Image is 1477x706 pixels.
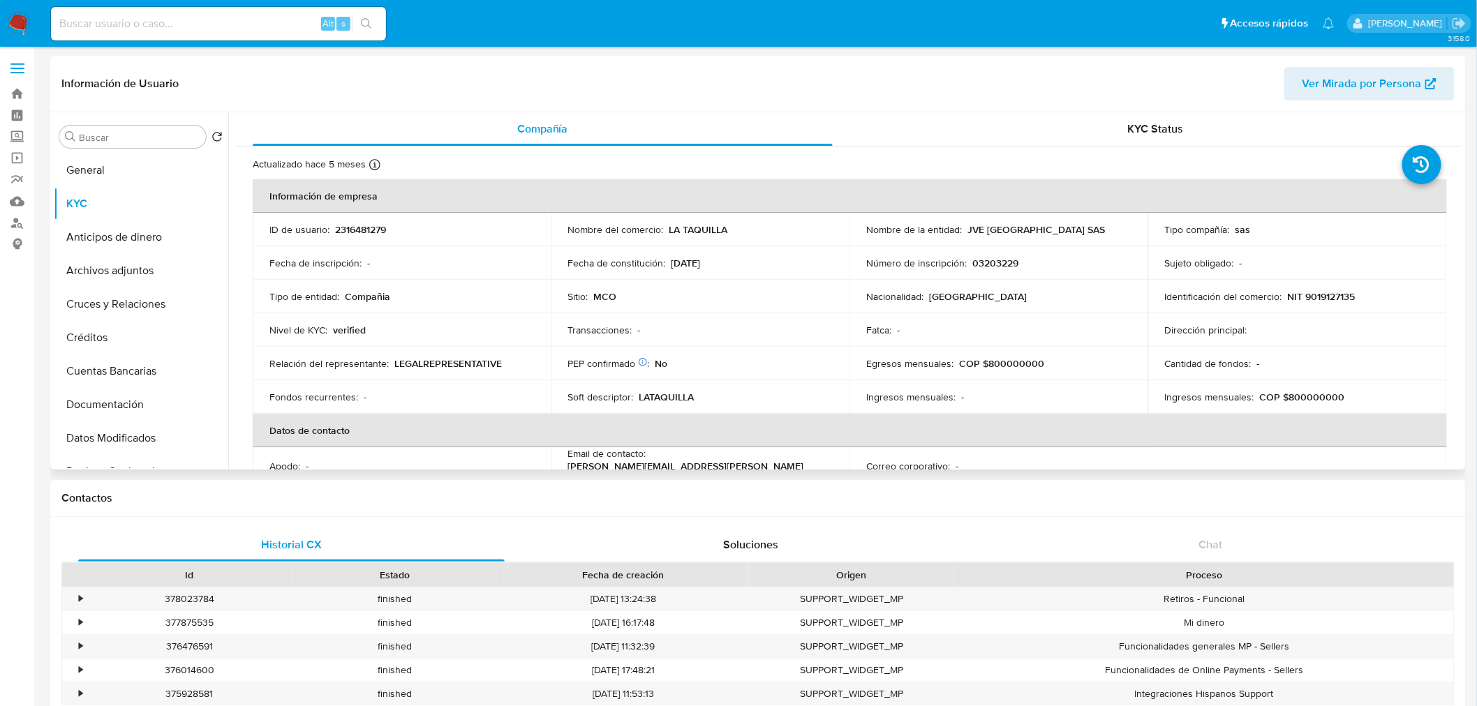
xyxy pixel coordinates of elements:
[959,357,1044,370] p: COP $800000000
[929,290,1027,303] p: [GEOGRAPHIC_DATA]
[54,287,228,321] button: Cruces y Relaciones
[269,257,362,269] p: Fecha de inscripción :
[954,587,1454,610] div: Retiros - Funcional
[1231,16,1309,31] span: Accesos rápidos
[866,257,967,269] p: Número de inscripción :
[1128,121,1184,137] span: KYC Status
[54,455,228,488] button: Devices Geolocation
[1302,67,1422,100] span: Ver Mirada por Persona
[497,611,749,634] div: [DATE] 16:17:48
[568,391,634,403] p: Soft descriptor :
[302,568,487,582] div: Estado
[333,324,366,336] p: verified
[759,568,944,582] div: Origen
[364,391,366,403] p: -
[79,131,200,144] input: Buscar
[1165,257,1234,269] p: Sujeto obligado :
[292,611,497,634] div: finished
[292,682,497,705] div: finished
[594,290,617,303] p: MCO
[866,290,923,303] p: Nacionalidad :
[497,635,749,658] div: [DATE] 11:32:39
[972,257,1018,269] p: 03203229
[967,223,1105,236] p: JVE [GEOGRAPHIC_DATA] SAS
[1288,290,1356,303] p: NIT 9019127135
[292,587,497,610] div: finished
[724,536,779,553] span: Soluciones
[497,587,749,610] div: [DATE] 13:24:38
[749,635,954,658] div: SUPPORT_WIDGET_MP
[507,568,739,582] div: Fecha de creación
[54,388,228,421] button: Documentación
[866,357,953,370] p: Egresos mensuales :
[866,460,950,472] p: Correo corporativo :
[1165,290,1282,303] p: Identificación del comercio :
[269,357,389,370] p: Relación del representante :
[54,187,228,220] button: KYC
[87,682,292,705] div: 375928581
[96,568,282,582] div: Id
[1235,223,1251,236] p: sas
[87,587,292,610] div: 378023784
[497,659,749,682] div: [DATE] 17:48:21
[79,592,82,606] div: •
[269,324,327,336] p: Nivel de KYC :
[568,324,632,336] p: Transacciones :
[54,153,228,187] button: General
[54,321,228,354] button: Créditos
[65,131,76,142] button: Buscar
[568,290,588,303] p: Sitio :
[322,17,334,30] span: Alt
[79,640,82,653] div: •
[306,460,309,472] p: -
[749,659,954,682] div: SUPPORT_WIDGET_MP
[253,158,366,171] p: Actualizado hace 5 meses
[568,447,646,460] p: Email de contacto :
[79,616,82,629] div: •
[1368,17,1447,30] p: felipe.cayon@mercadolibre.com
[1165,324,1247,336] p: Dirección principal :
[87,635,292,658] div: 376476591
[341,17,346,30] span: s
[749,611,954,634] div: SUPPORT_WIDGET_MP
[394,357,502,370] p: LEGALREPRESENTATIVE
[367,257,370,269] p: -
[497,682,749,705] div: [DATE] 11:53:13
[87,659,292,682] div: 376014600
[1240,257,1242,269] p: -
[749,587,954,610] div: SUPPORT_WIDGET_MP
[269,223,329,236] p: ID de usuario :
[352,14,380,33] button: search-icon
[866,223,962,236] p: Nombre de la entidad :
[954,611,1454,634] div: Mi dinero
[671,257,701,269] p: [DATE]
[79,663,82,677] div: •
[1165,357,1252,370] p: Cantidad de fondos :
[61,491,1455,505] h1: Contactos
[866,391,956,403] p: Ingresos mensuales :
[1165,223,1230,236] p: Tipo compañía :
[568,357,650,370] p: PEP confirmado :
[79,687,82,700] div: •
[517,121,568,137] span: Compañía
[655,357,668,370] p: No
[54,220,228,254] button: Anticipos de dinero
[269,290,339,303] p: Tipo de entidad :
[61,77,179,91] h1: Información de Usuario
[1284,67,1455,100] button: Ver Mirada por Persona
[1165,391,1254,403] p: Ingresos mensuales :
[269,460,300,472] p: Apodo :
[749,682,954,705] div: SUPPORT_WIDGET_MP
[1199,536,1223,553] span: Chat
[211,131,223,147] button: Volver al orden por defecto
[269,391,358,403] p: Fondos recurrentes :
[638,324,641,336] p: -
[964,568,1444,582] div: Proceso
[261,536,322,553] span: Historial CX
[335,223,386,236] p: 2316481279
[961,391,964,403] p: -
[345,290,390,303] p: Compañia
[253,414,1447,447] th: Datos de contacto
[54,354,228,388] button: Cuentas Bancarias
[87,611,292,634] div: 377875535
